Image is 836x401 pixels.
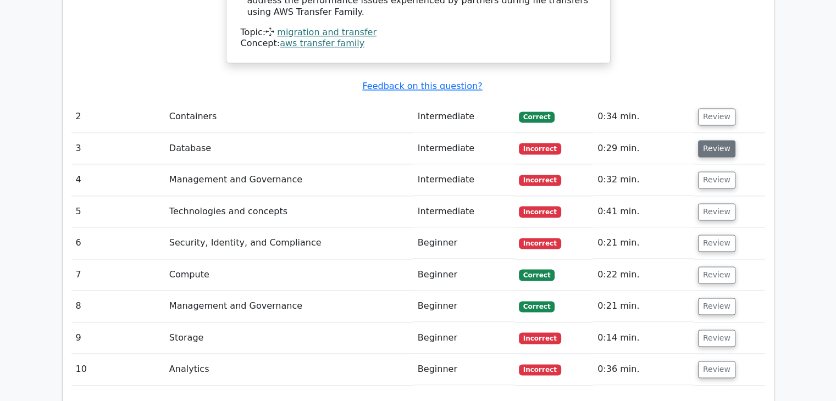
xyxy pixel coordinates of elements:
td: 0:14 min. [593,322,694,354]
button: Review [698,171,735,188]
button: Review [698,108,735,125]
td: Beginner [413,291,514,322]
td: 0:36 min. [593,354,694,385]
td: Beginner [413,322,514,354]
a: Feedback on this question? [362,81,482,91]
td: 7 [71,259,165,291]
td: Containers [165,101,413,132]
td: 6 [71,227,165,259]
td: Security, Identity, and Compliance [165,227,413,259]
td: Management and Governance [165,164,413,196]
button: Review [698,140,735,157]
td: 3 [71,133,165,164]
td: 5 [71,196,165,227]
td: Beginner [413,259,514,291]
span: Incorrect [519,332,561,343]
a: aws transfer family [280,38,364,48]
div: Topic: [241,27,596,38]
span: Incorrect [519,143,561,154]
td: Analytics [165,354,413,385]
td: 9 [71,322,165,354]
span: Correct [519,112,555,122]
span: Incorrect [519,206,561,217]
td: Intermediate [413,196,514,227]
td: 2 [71,101,165,132]
td: Intermediate [413,101,514,132]
td: 10 [71,354,165,385]
button: Review [698,203,735,220]
button: Review [698,330,735,347]
td: Management and Governance [165,291,413,322]
td: 0:21 min. [593,227,694,259]
div: Concept: [241,38,596,49]
td: Technologies and concepts [165,196,413,227]
td: 0:41 min. [593,196,694,227]
td: Beginner [413,354,514,385]
td: Database [165,133,413,164]
span: Incorrect [519,238,561,249]
button: Review [698,235,735,252]
td: 0:22 min. [593,259,694,291]
td: Intermediate [413,164,514,196]
span: Incorrect [519,175,561,186]
td: Beginner [413,227,514,259]
td: 4 [71,164,165,196]
td: 0:21 min. [593,291,694,322]
td: 0:32 min. [593,164,694,196]
td: 0:34 min. [593,101,694,132]
span: Correct [519,269,555,280]
span: Correct [519,301,555,312]
td: 0:29 min. [593,133,694,164]
button: Review [698,361,735,378]
button: Review [698,266,735,283]
a: migration and transfer [277,27,377,37]
span: Incorrect [519,364,561,375]
td: Storage [165,322,413,354]
td: Intermediate [413,133,514,164]
button: Review [698,298,735,315]
td: Compute [165,259,413,291]
td: 8 [71,291,165,322]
